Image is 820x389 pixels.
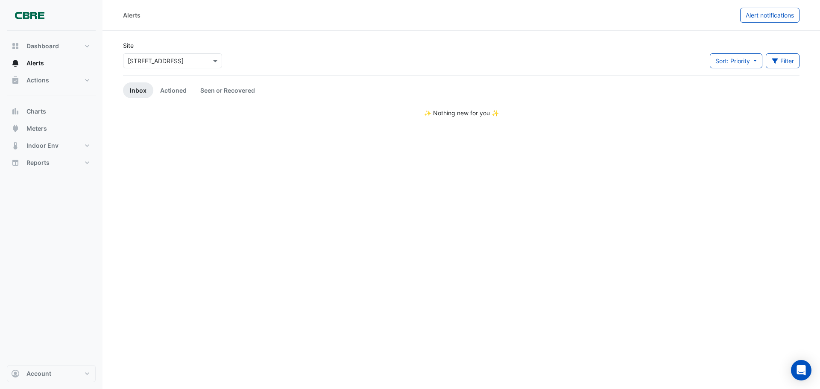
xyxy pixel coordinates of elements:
span: Meters [26,124,47,133]
span: Indoor Env [26,141,59,150]
div: Open Intercom Messenger [791,360,811,380]
span: Charts [26,107,46,116]
div: ✨ Nothing new for you ✨ [123,108,799,117]
button: Sort: Priority [710,53,762,68]
button: Actions [7,72,96,89]
a: Inbox [123,82,153,98]
app-icon: Actions [11,76,20,85]
span: Sort: Priority [715,57,750,64]
app-icon: Reports [11,158,20,167]
a: Actioned [153,82,193,98]
button: Reports [7,154,96,171]
app-icon: Indoor Env [11,141,20,150]
app-icon: Meters [11,124,20,133]
span: Alerts [26,59,44,67]
label: Site [123,41,134,50]
span: Actions [26,76,49,85]
div: Alerts [123,11,141,20]
button: Alert notifications [740,8,799,23]
a: Seen or Recovered [193,82,262,98]
span: Alert notifications [746,12,794,19]
app-icon: Dashboard [11,42,20,50]
span: Dashboard [26,42,59,50]
span: Account [26,369,51,378]
app-icon: Alerts [11,59,20,67]
button: Indoor Env [7,137,96,154]
button: Dashboard [7,38,96,55]
img: Company Logo [10,7,49,24]
button: Filter [766,53,800,68]
button: Charts [7,103,96,120]
span: Reports [26,158,50,167]
button: Meters [7,120,96,137]
app-icon: Charts [11,107,20,116]
button: Account [7,365,96,382]
button: Alerts [7,55,96,72]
